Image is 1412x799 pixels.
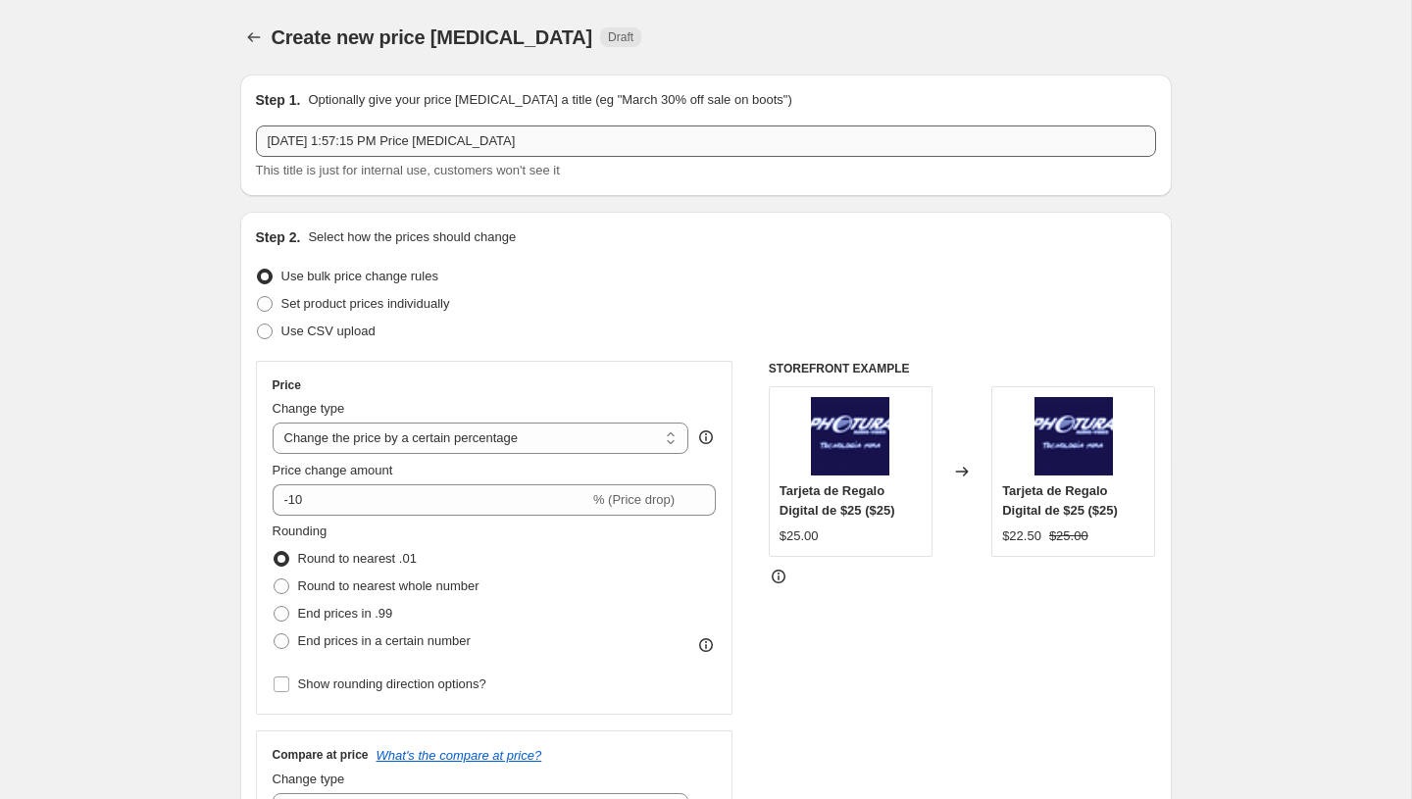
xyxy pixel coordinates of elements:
span: End prices in a certain number [298,633,471,648]
span: End prices in .99 [298,606,393,621]
input: 30% off holiday sale [256,125,1156,157]
span: Create new price [MEDICAL_DATA] [272,26,593,48]
span: Price change amount [273,463,393,477]
strike: $25.00 [1049,526,1088,546]
h3: Compare at price [273,747,369,763]
span: Change type [273,401,345,416]
span: Draft [608,29,633,45]
input: -15 [273,484,589,516]
span: % (Price drop) [593,492,675,507]
span: Round to nearest whole number [298,578,479,593]
span: This title is just for internal use, customers won't see it [256,163,560,177]
img: Tarjeta_de_Regalo_Neon_25_80x.png [1034,397,1113,475]
h3: Price [273,377,301,393]
h2: Step 1. [256,90,301,110]
span: Change type [273,772,345,786]
h2: Step 2. [256,227,301,247]
p: Optionally give your price [MEDICAL_DATA] a title (eg "March 30% off sale on boots") [308,90,791,110]
div: $25.00 [780,526,819,546]
button: What's the compare at price? [377,748,542,763]
span: Set product prices individually [281,296,450,311]
span: Show rounding direction options? [298,676,486,691]
span: Round to nearest .01 [298,551,417,566]
span: Rounding [273,524,328,538]
span: Tarjeta de Regalo Digital de $25 ($25) [780,483,895,518]
div: $22.50 [1002,526,1041,546]
span: Use CSV upload [281,324,376,338]
span: Use bulk price change rules [281,269,438,283]
div: help [696,427,716,447]
p: Select how the prices should change [308,227,516,247]
h6: STOREFRONT EXAMPLE [769,361,1156,376]
span: Tarjeta de Regalo Digital de $25 ($25) [1002,483,1118,518]
img: Tarjeta_de_Regalo_Neon_25_80x.png [811,397,889,475]
button: Price change jobs [240,24,268,51]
